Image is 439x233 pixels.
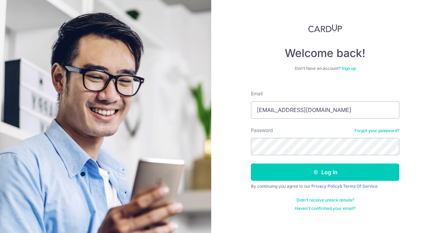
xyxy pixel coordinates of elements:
[251,46,399,60] h4: Welcome back!
[354,128,399,133] a: Forgot your password?
[251,164,399,181] button: Log in
[251,101,399,119] input: Enter your Email
[343,184,378,189] a: Terms Of Service
[296,197,354,203] a: Didn't receive unlock details?
[251,127,273,134] label: Password
[311,184,340,189] a: Privacy Policy
[308,24,342,32] img: CardUp Logo
[251,66,399,71] div: Don’t have an account?
[295,206,355,211] a: Haven't confirmed your email?
[251,90,263,97] label: Email
[341,66,356,71] a: Sign up
[251,184,399,189] div: By continuing you agree to our &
